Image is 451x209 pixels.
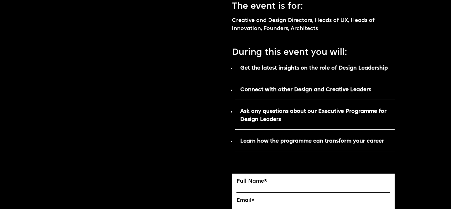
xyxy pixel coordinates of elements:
strong: Learn how the programme can transform your career [240,138,384,144]
strong: Get the latest insights on the role of Design Leadership [240,65,388,71]
p: Creative and Design Directors, Heads of UX, Heads of Innovation, Founders, Architects [232,17,395,33]
label: Full Name [236,178,390,185]
strong: Ask any questions about our Executive Programme for Design Leaders [240,109,386,122]
p: During this event you will: [232,42,395,59]
label: Email [236,197,390,204]
strong: Connect with other Design and Creative Leaders [240,87,371,92]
